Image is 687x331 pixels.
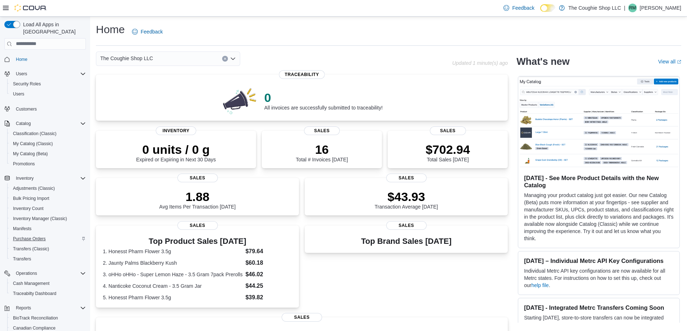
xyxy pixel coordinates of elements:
[452,60,508,66] p: Updated 1 minute(s) ago
[10,245,52,253] a: Transfers (Classic)
[103,237,292,246] h3: Top Product Sales [DATE]
[10,204,47,213] a: Inventory Count
[13,246,49,252] span: Transfers (Classic)
[13,281,49,286] span: Cash Management
[10,129,60,138] a: Classification (Classic)
[159,189,236,210] div: Avg Items Per Transaction [DATE]
[1,103,89,114] button: Customers
[10,314,61,322] a: BioTrack Reconciliation
[14,4,47,12] img: Cova
[7,288,89,299] button: Traceabilty Dashboard
[103,259,242,267] dt: 2. Jaunty Palms Blackberry Kush
[7,234,89,244] button: Purchase Orders
[568,4,621,12] p: The Coughie Shop LLC
[177,174,218,182] span: Sales
[13,236,46,242] span: Purchase Orders
[177,221,218,230] span: Sales
[13,216,67,222] span: Inventory Manager (Classic)
[10,139,56,148] a: My Catalog (Classic)
[361,237,452,246] h3: Top Brand Sales [DATE]
[7,79,89,89] button: Security Roles
[10,255,86,263] span: Transfers
[13,174,86,183] span: Inventory
[524,174,674,189] h3: [DATE] - See More Product Details with the New Catalog
[10,184,58,193] a: Adjustments (Classic)
[13,256,31,262] span: Transfers
[13,81,41,87] span: Security Roles
[10,234,86,243] span: Purchase Orders
[13,55,30,64] a: Home
[246,270,292,279] dd: $46.02
[13,55,86,64] span: Home
[136,142,216,162] div: Expired or Expiring in Next 30 Days
[10,194,86,203] span: Bulk Pricing Import
[13,151,48,157] span: My Catalog (Beta)
[103,271,242,278] dt: 3. oHHo oHHo - Super Lemon Haze - 3.5 Gram 7pack Prerolls
[7,149,89,159] button: My Catalog (Beta)
[16,305,31,311] span: Reports
[10,224,86,233] span: Manifests
[13,206,44,211] span: Inventory Count
[524,257,674,264] h3: [DATE] – Individual Metrc API Key Configurations
[10,80,86,88] span: Security Roles
[13,91,24,97] span: Users
[10,279,86,288] span: Cash Management
[13,141,53,147] span: My Catalog (Classic)
[10,279,52,288] a: Cash Management
[1,118,89,129] button: Catalog
[103,294,242,301] dt: 5. Honesst Pharm Flower 3.5g
[375,189,438,210] div: Transaction Average [DATE]
[10,234,49,243] a: Purchase Orders
[13,70,86,78] span: Users
[16,57,27,62] span: Home
[1,54,89,64] button: Home
[426,142,470,162] div: Total Sales [DATE]
[13,304,34,312] button: Reports
[10,245,86,253] span: Transfers (Classic)
[16,106,37,112] span: Customers
[7,278,89,288] button: Cash Management
[13,161,35,167] span: Promotions
[10,90,27,98] a: Users
[516,56,569,67] h2: What's new
[10,289,86,298] span: Traceabilty Dashboard
[13,269,86,278] span: Operations
[10,139,86,148] span: My Catalog (Classic)
[386,221,427,230] span: Sales
[386,174,427,182] span: Sales
[426,142,470,157] p: $702.94
[100,54,153,63] span: The Coughie Shop LLC
[103,248,242,255] dt: 1. Honesst Pharm Flower 3.5g
[7,89,89,99] button: Users
[141,28,163,35] span: Feedback
[13,226,31,232] span: Manifests
[103,282,242,290] dt: 4. Nanticoke Coconut Cream - 3.5 Gram Jar
[10,214,86,223] span: Inventory Manager (Classic)
[7,244,89,254] button: Transfers (Classic)
[10,204,86,213] span: Inventory Count
[16,121,31,126] span: Catalog
[512,4,534,12] span: Feedback
[430,126,466,135] span: Sales
[16,175,34,181] span: Inventory
[501,1,537,15] a: Feedback
[10,160,86,168] span: Promotions
[10,224,34,233] a: Manifests
[10,255,34,263] a: Transfers
[159,189,236,204] p: 1.88
[304,126,340,135] span: Sales
[296,142,348,157] p: 16
[222,56,228,62] button: Clear input
[624,4,625,12] p: |
[677,60,681,64] svg: External link
[10,214,70,223] a: Inventory Manager (Classic)
[10,149,51,158] a: My Catalog (Beta)
[7,193,89,203] button: Bulk Pricing Import
[10,184,86,193] span: Adjustments (Classic)
[296,142,348,162] div: Total # Invoices [DATE]
[10,194,52,203] a: Bulk Pricing Import
[531,282,549,288] a: help file
[7,313,89,323] button: BioTrack Reconciliation
[13,304,86,312] span: Reports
